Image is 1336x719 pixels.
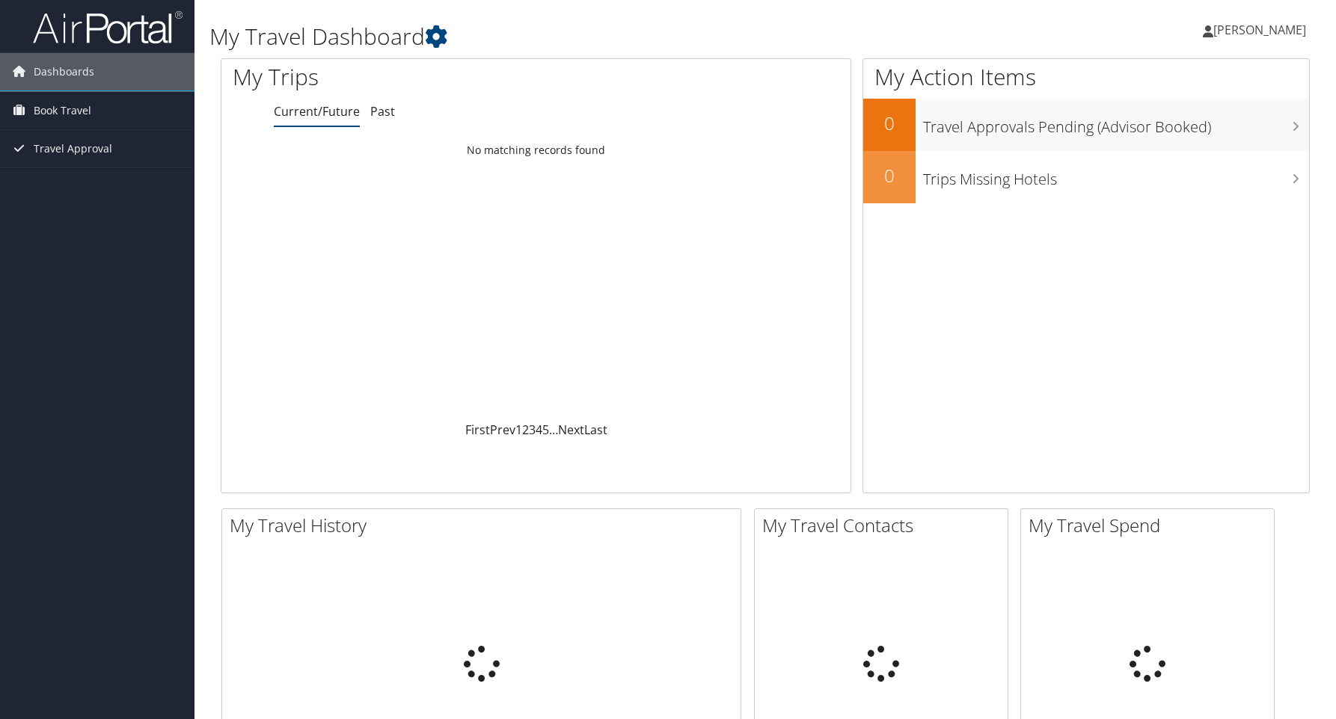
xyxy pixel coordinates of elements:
[490,422,515,438] a: Prev
[542,422,549,438] a: 5
[762,513,1008,538] h2: My Travel Contacts
[230,513,741,538] h2: My Travel History
[370,103,395,120] a: Past
[863,99,1309,151] a: 0Travel Approvals Pending (Advisor Booked)
[209,21,951,52] h1: My Travel Dashboard
[1029,513,1274,538] h2: My Travel Spend
[584,422,607,438] a: Last
[274,103,360,120] a: Current/Future
[558,422,584,438] a: Next
[923,109,1309,138] h3: Travel Approvals Pending (Advisor Booked)
[34,92,91,129] span: Book Travel
[515,422,522,438] a: 1
[529,422,536,438] a: 3
[923,161,1309,190] h3: Trips Missing Hotels
[33,10,183,45] img: airportal-logo.png
[863,163,916,188] h2: 0
[34,130,112,167] span: Travel Approval
[233,61,577,93] h1: My Trips
[549,422,558,438] span: …
[863,61,1309,93] h1: My Action Items
[1213,22,1306,38] span: [PERSON_NAME]
[522,422,529,438] a: 2
[863,111,916,136] h2: 0
[465,422,490,438] a: First
[536,422,542,438] a: 4
[863,151,1309,203] a: 0Trips Missing Hotels
[34,53,94,90] span: Dashboards
[221,137,851,164] td: No matching records found
[1203,7,1321,52] a: [PERSON_NAME]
